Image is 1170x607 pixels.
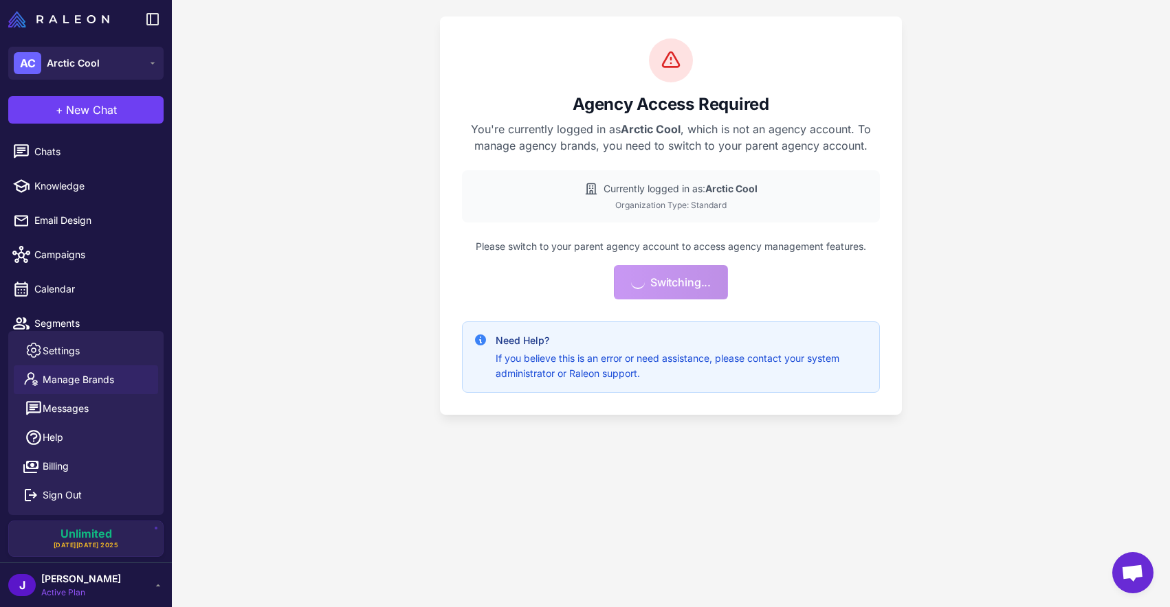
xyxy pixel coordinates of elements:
[604,181,758,196] span: Currently logged in as:
[462,239,880,254] p: Please switch to your parent agency account to access agency management features.
[8,11,115,27] a: Raleon Logo
[60,528,112,539] span: Unlimited
[496,351,868,381] p: If you believe this is an error or need assistance, please contact your system administrator or R...
[1112,552,1154,593] div: Open chat
[5,206,166,235] a: Email Design
[34,213,155,228] span: Email Design
[462,121,880,154] p: You're currently logged in as , which is not an agency account. To manage agency brands, you need...
[43,343,80,358] span: Settings
[621,122,681,136] strong: Arctic Cool
[5,240,166,269] a: Campaigns
[34,316,155,331] span: Segments
[43,488,82,503] span: Sign Out
[14,52,41,74] div: AC
[614,265,728,299] button: Switching...
[8,11,109,27] img: Raleon Logo
[43,459,69,474] span: Billing
[462,93,880,115] h2: Agency Access Required
[34,144,155,159] span: Chats
[14,394,158,423] button: Messages
[41,586,121,599] span: Active Plan
[496,333,868,348] h4: Need Help?
[5,275,166,303] a: Calendar
[56,102,63,118] span: +
[8,574,36,596] div: J
[43,372,114,387] span: Manage Brands
[5,137,166,166] a: Chats
[14,423,158,452] a: Help
[41,571,121,586] span: [PERSON_NAME]
[43,401,89,416] span: Messages
[8,96,164,124] button: +New Chat
[8,47,164,80] button: ACArctic Cool
[34,247,155,262] span: Campaigns
[34,179,155,194] span: Knowledge
[34,282,155,297] span: Calendar
[66,102,117,118] span: New Chat
[14,481,158,509] button: Sign Out
[705,183,758,194] strong: Arctic Cool
[5,309,166,338] a: Segments
[47,56,100,71] span: Arctic Cool
[43,430,63,445] span: Help
[473,199,869,211] div: Organization Type: Standard
[54,540,119,550] span: [DATE][DATE] 2025
[5,172,166,201] a: Knowledge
